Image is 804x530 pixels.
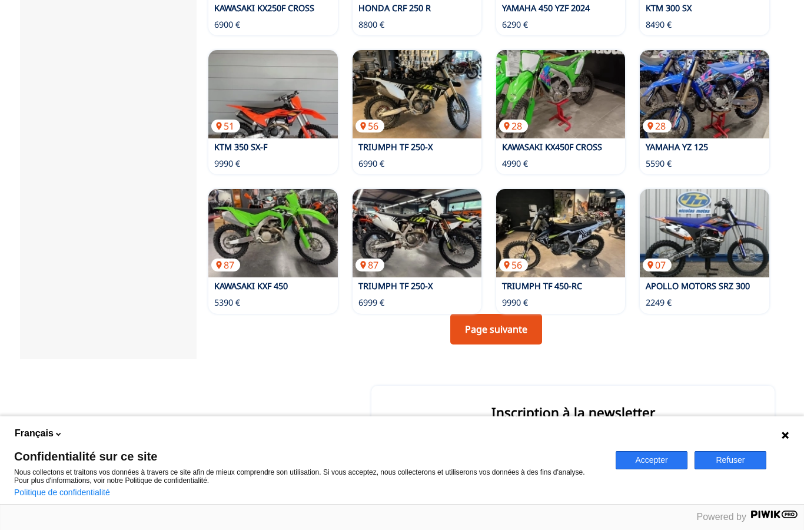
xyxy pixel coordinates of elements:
[643,259,672,271] p: 07
[14,468,602,485] p: Nous collectons et traitons vos données à travers ce site afin de mieux comprendre son utilisatio...
[358,280,433,291] a: TRIUMPH TF 250-X
[640,189,769,277] img: APOLLO MOTORS SRZ 300
[208,50,337,138] img: KTM 350 SX-F
[499,259,528,271] p: 56
[401,403,745,422] p: Inscription à la newsletter
[616,451,687,469] button: Accepter
[356,259,384,271] p: 87
[502,19,528,31] p: 6290 €
[15,427,54,440] span: Français
[697,512,747,522] span: Powered by
[353,189,481,277] img: TRIUMPH TF 250-X
[208,189,337,277] img: KAWASAKI KXF 450
[356,120,384,132] p: 56
[499,120,528,132] p: 28
[646,141,708,153] a: YAMAHA YZ 125
[646,158,672,170] p: 5590 €
[502,280,582,291] a: TRIUMPH TF 450-RC
[358,297,384,309] p: 6999 €
[358,141,433,153] a: TRIUMPH TF 250-X
[214,297,240,309] p: 5390 €
[695,451,766,469] button: Refuser
[496,50,625,138] img: KAWASAKI KX450F CROSS
[640,189,769,277] a: APOLLO MOTORS SRZ 30007
[643,120,672,132] p: 28
[640,50,769,138] a: YAMAHA YZ 12528
[353,50,481,138] a: TRIUMPH TF 250-X56
[646,280,750,291] a: APOLLO MOTORS SRZ 300
[358,158,384,170] p: 6990 €
[214,19,240,31] p: 6900 €
[450,314,542,344] a: Page suivante
[496,189,625,277] img: TRIUMPH TF 450-RC
[502,2,590,14] a: YAMAHA 450 YZF 2024
[502,297,528,309] p: 9990 €
[353,189,481,277] a: TRIUMPH TF 250-X87
[214,141,267,153] a: KTM 350 SX-F
[496,50,625,138] a: KAWASAKI KX450F CROSS28
[640,50,769,138] img: YAMAHA YZ 125
[208,189,337,277] a: KAWASAKI KXF 45087
[502,158,528,170] p: 4990 €
[646,2,692,14] a: KTM 300 SX
[14,488,110,497] a: Politique de confidentialité
[211,120,240,132] p: 51
[208,50,337,138] a: KTM 350 SX-F51
[502,141,602,153] a: KAWASAKI KX450F CROSS
[358,2,431,14] a: HONDA CRF 250 R
[353,50,481,138] img: TRIUMPH TF 250-X
[211,259,240,271] p: 87
[14,450,602,462] span: Confidentialité sur ce site
[214,280,288,291] a: KAWASAKI KXF 450
[646,19,672,31] p: 8490 €
[214,2,314,14] a: KAWASAKI KX250F CROSS
[646,297,672,309] p: 2249 €
[214,158,240,170] p: 9990 €
[358,19,384,31] p: 8800 €
[496,189,625,277] a: TRIUMPH TF 450-RC56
